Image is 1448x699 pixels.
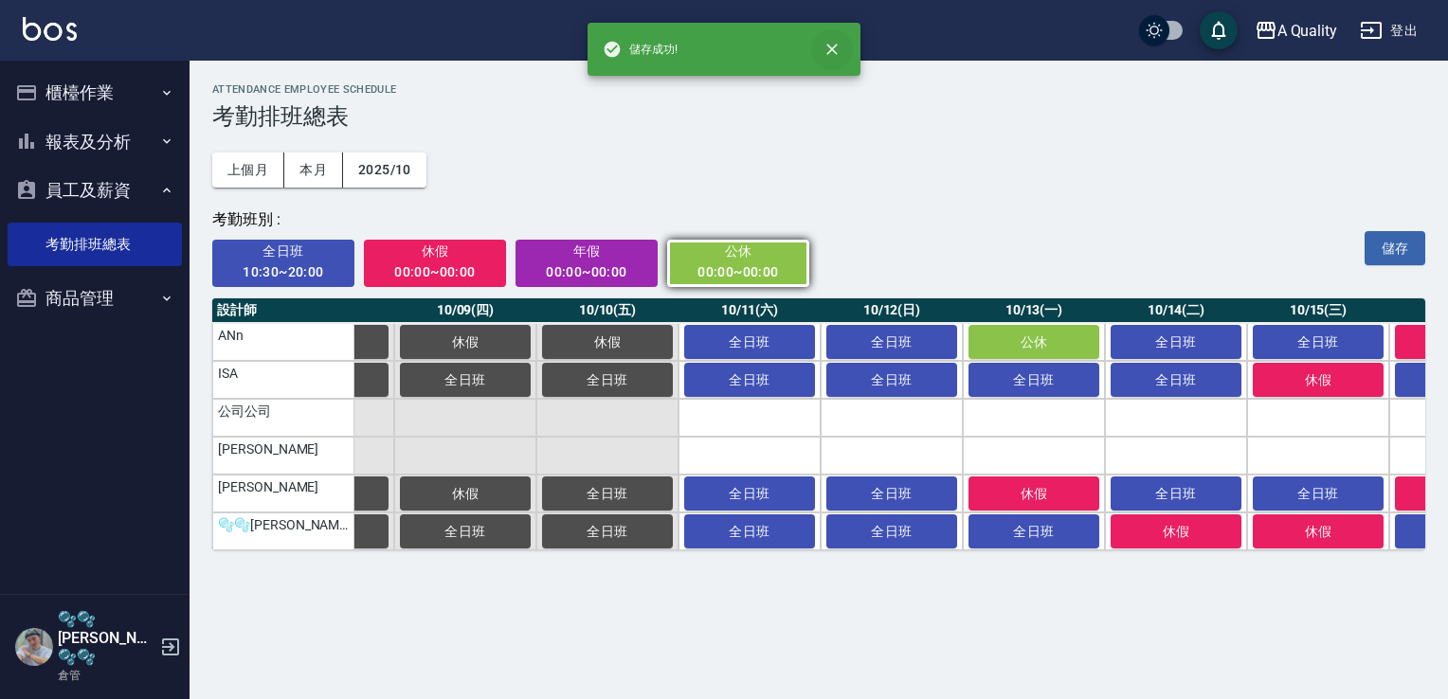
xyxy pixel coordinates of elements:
[364,240,506,287] button: 休假00:00~00:00
[536,298,679,323] th: 10/10(五)
[212,210,1305,230] div: 考勤班別 :
[684,325,815,359] button: 全日班
[1247,298,1389,323] th: 10/15(三)
[529,240,645,263] span: 年假
[968,476,1099,511] button: 休假
[516,240,658,287] button: 年假00:00~00:00
[23,17,77,41] img: Logo
[684,476,815,511] button: 全日班
[418,334,513,349] span: 休假
[58,610,154,667] h5: 🫧🫧[PERSON_NAME]🫧🫧
[826,363,957,397] button: 全日班
[1129,486,1223,501] span: 全日班
[400,325,531,359] button: 休假
[560,524,655,539] span: 全日班
[284,152,343,188] button: 本月
[226,240,342,263] span: 全日班
[1247,11,1346,50] button: A Quality
[844,486,939,501] span: 全日班
[1271,372,1366,387] span: 休假
[1111,476,1241,511] button: 全日班
[1271,524,1366,539] span: 休假
[8,68,182,117] button: 櫃檯作業
[418,372,513,387] span: 全日班
[968,325,1099,359] button: 公休
[212,475,354,512] td: [PERSON_NAME]
[702,372,797,387] span: 全日班
[963,298,1105,323] th: 10/13(一)
[542,476,673,511] button: 全日班
[844,524,939,539] span: 全日班
[986,334,1081,349] span: 公休
[212,103,1425,130] h3: 考勤排班總表
[702,524,797,539] span: 全日班
[212,240,354,287] button: 全日班10:30~20:00
[1352,13,1425,48] button: 登出
[418,524,513,539] span: 全日班
[212,437,354,475] td: [PERSON_NAME]
[1253,325,1384,359] button: 全日班
[542,514,673,548] button: 全日班
[15,628,53,666] img: Person
[844,372,939,387] span: 全日班
[986,372,1081,387] span: 全日班
[8,223,182,266] a: 考勤排班總表
[58,667,154,684] p: 倉管
[1253,363,1384,397] button: 休假
[1129,372,1223,387] span: 全日班
[680,260,797,284] div: 00:00~00:00
[702,486,797,501] span: 全日班
[226,260,342,284] div: 10:30~20:00
[844,334,939,349] span: 全日班
[679,298,821,323] th: 10/11(六)
[811,28,853,70] button: close
[400,514,531,548] button: 全日班
[1271,486,1366,501] span: 全日班
[684,363,815,397] button: 全日班
[1253,476,1384,511] button: 全日班
[1129,524,1223,539] span: 休假
[529,260,645,284] div: 00:00~00:00
[986,486,1081,501] span: 休假
[1365,231,1425,266] button: 儲存
[1129,334,1223,349] span: 全日班
[418,486,513,501] span: 休假
[968,514,1099,548] button: 全日班
[394,298,536,323] th: 10/09(四)
[377,240,494,263] span: 休假
[377,260,494,284] div: 00:00~00:00
[821,298,963,323] th: 10/12(日)
[1277,19,1338,43] div: A Quality
[986,524,1081,539] span: 全日班
[1111,325,1241,359] button: 全日班
[1105,298,1247,323] th: 10/14(二)
[212,298,354,323] th: 設計師
[212,512,354,550] td: 🫧🫧[PERSON_NAME]🫧🫧
[1111,363,1241,397] button: 全日班
[400,476,531,511] button: 休假
[343,152,426,188] button: 2025/10
[560,334,655,349] span: 休假
[212,323,354,361] td: ANn
[8,166,182,215] button: 員工及薪資
[1111,514,1241,548] button: 休假
[826,514,957,548] button: 全日班
[826,476,957,511] button: 全日班
[1253,514,1384,548] button: 休假
[1271,334,1366,349] span: 全日班
[680,240,797,263] span: 公休
[560,372,655,387] span: 全日班
[212,152,284,188] button: 上個月
[212,399,354,437] td: 公司公司
[603,40,678,59] span: 儲存成功!
[542,363,673,397] button: 全日班
[702,334,797,349] span: 全日班
[212,361,354,399] td: ISA
[560,486,655,501] span: 全日班
[826,325,957,359] button: 全日班
[667,240,809,287] button: 公休00:00~00:00
[8,274,182,323] button: 商品管理
[400,363,531,397] button: 全日班
[212,83,1425,96] h2: ATTENDANCE EMPLOYEE SCHEDULE
[1200,11,1238,49] button: save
